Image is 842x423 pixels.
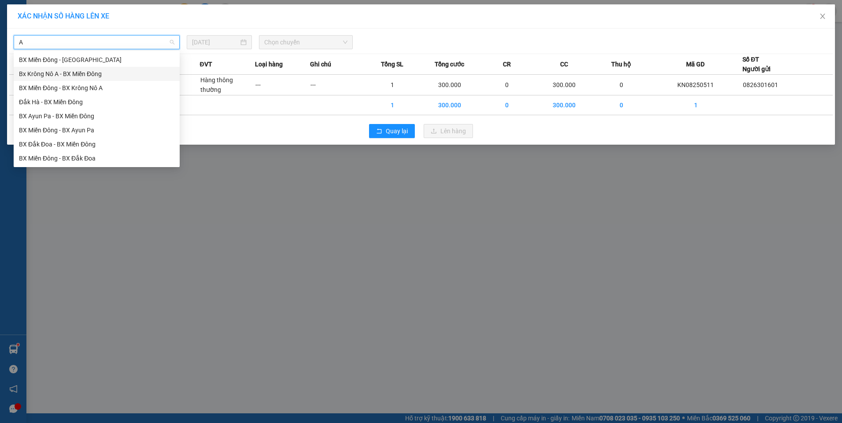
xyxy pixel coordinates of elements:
span: ĐVT [200,59,212,69]
div: BX Miền Đông - BX Krông Nô A [19,83,174,93]
td: 0 [594,75,649,95]
span: rollback [376,128,382,135]
span: Nơi nhận: [67,61,81,74]
div: Bx Krông Nô A - BX Miền Đông [19,69,174,79]
div: Đắk Hà - BX Miền Đông [19,97,174,107]
button: uploadLên hàng [424,124,473,138]
td: KN08250511 [649,75,743,95]
span: Loại hàng [255,59,283,69]
td: 300.000 [535,75,594,95]
strong: BIÊN NHẬN GỬI HÀNG HOÁ [30,53,102,59]
div: BX Đắk Đoa - BX Miền Đông [14,137,180,151]
button: rollbackQuay lại [369,124,415,138]
td: 1 [649,95,743,115]
div: BX Miền Đông - BX Krông Nô A [14,81,180,95]
td: --- [310,75,365,95]
input: 15/08/2025 [192,37,239,47]
span: Mã GD [686,59,705,69]
span: close [819,13,826,20]
span: CR [503,59,511,69]
span: Ghi chú [310,59,331,69]
span: Quay lại [386,126,408,136]
td: 1 [365,75,420,95]
span: Tổng SL [381,59,403,69]
td: 1 [365,95,420,115]
span: Thu hộ [611,59,631,69]
div: BX Miền Đông - Đắk Hà [14,53,180,67]
img: logo [9,20,20,42]
td: 300.000 [535,95,594,115]
div: BX Miền Đông - BX Ayun Pa [14,123,180,137]
div: BX Ayun Pa - BX Miền Đông [19,111,174,121]
span: XÁC NHẬN SỐ HÀNG LÊN XE [18,12,109,20]
button: Close [810,4,835,29]
span: CC [560,59,568,69]
div: BX Ayun Pa - BX Miền Đông [14,109,180,123]
td: Hàng thông thường [200,75,255,95]
div: BX Đắk Đoa - BX Miền Đông [19,139,174,149]
span: Chọn chuyến [264,36,347,49]
span: Tổng cước [435,59,464,69]
td: --- [255,75,310,95]
td: 300.000 [420,95,480,115]
div: Bx Krông Nô A - BX Miền Đông [14,67,180,81]
td: 0 [480,75,535,95]
div: BX Miền Đông - BX Ayun Pa [19,125,174,135]
span: KN08250509 [89,33,124,40]
span: 08:18:52 [DATE] [84,40,124,46]
strong: CÔNG TY TNHH [GEOGRAPHIC_DATA] 214 QL13 - P.26 - Q.BÌNH THẠNH - TP HCM 1900888606 [23,14,71,47]
td: 300.000 [420,75,480,95]
div: Số ĐT Người gửi [742,55,771,74]
div: BX Miền Đông - BX Đắk Đoa [14,151,180,165]
span: Nơi gửi: [9,61,18,74]
div: Đắk Hà - BX Miền Đông [14,95,180,109]
span: VP 214 [89,62,103,66]
span: 0826301601 [743,81,778,88]
td: 0 [594,95,649,115]
div: BX Miền Đông - BX Đắk Đoa [19,153,174,163]
div: BX Miền Đông - [GEOGRAPHIC_DATA] [19,55,174,65]
td: 0 [480,95,535,115]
